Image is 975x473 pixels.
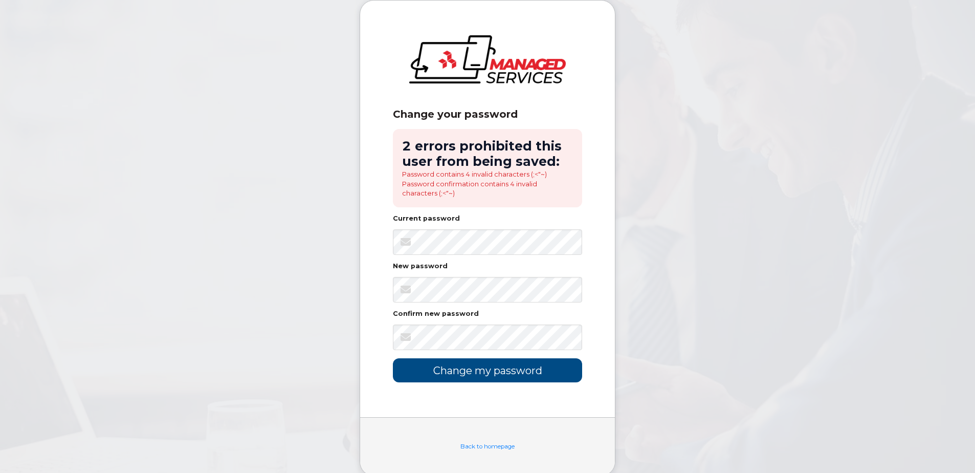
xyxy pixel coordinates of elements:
[402,138,573,169] h2: 2 errors prohibited this user from being saved:
[409,35,566,83] img: logo-large.png
[393,216,460,222] label: Current password
[393,263,448,270] label: New password
[402,169,573,179] li: Password contains 4 invalid characters (;<"~)
[393,358,582,382] input: Change my password
[393,311,479,317] label: Confirm new password
[393,108,582,121] div: Change your password
[402,179,573,198] li: Password confirmation contains 4 invalid characters (;<"~)
[460,443,515,450] a: Back to homepage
